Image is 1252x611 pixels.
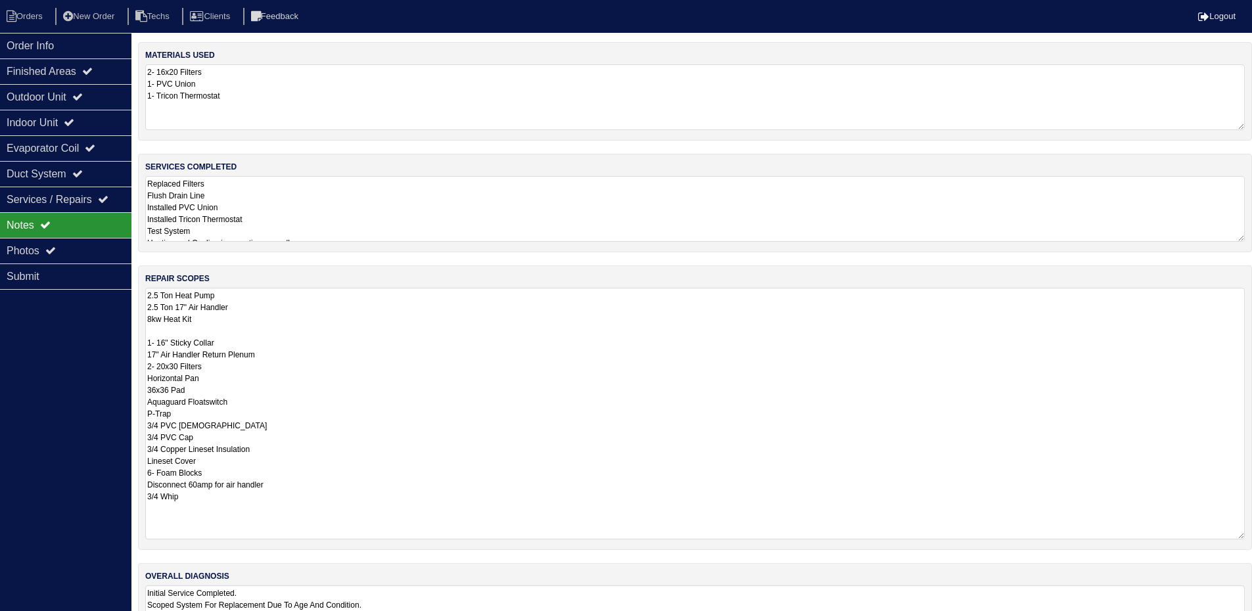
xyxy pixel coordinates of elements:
a: Logout [1198,11,1236,21]
li: Techs [128,8,180,26]
a: Techs [128,11,180,21]
textarea: 2- 16x20 Filters 1- PVC Union 1- Tricon Thermostat [145,64,1245,130]
textarea: 2.5 Ton Heat Pump 2.5 Ton 17" Air Handler 8kw Heat Kit 1- 16" Sticky Collar 17" Air Handler Retur... [145,288,1245,539]
label: repair scopes [145,273,210,284]
label: services completed [145,161,237,173]
textarea: Replaced Filters Flush Drain Line Installed PVC Union Installed Tricon Thermostat Test System Hea... [145,176,1245,242]
label: overall diagnosis [145,570,229,582]
a: New Order [55,11,125,21]
li: Feedback [243,8,309,26]
label: materials used [145,49,215,61]
a: Clients [182,11,241,21]
li: New Order [55,8,125,26]
li: Clients [182,8,241,26]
